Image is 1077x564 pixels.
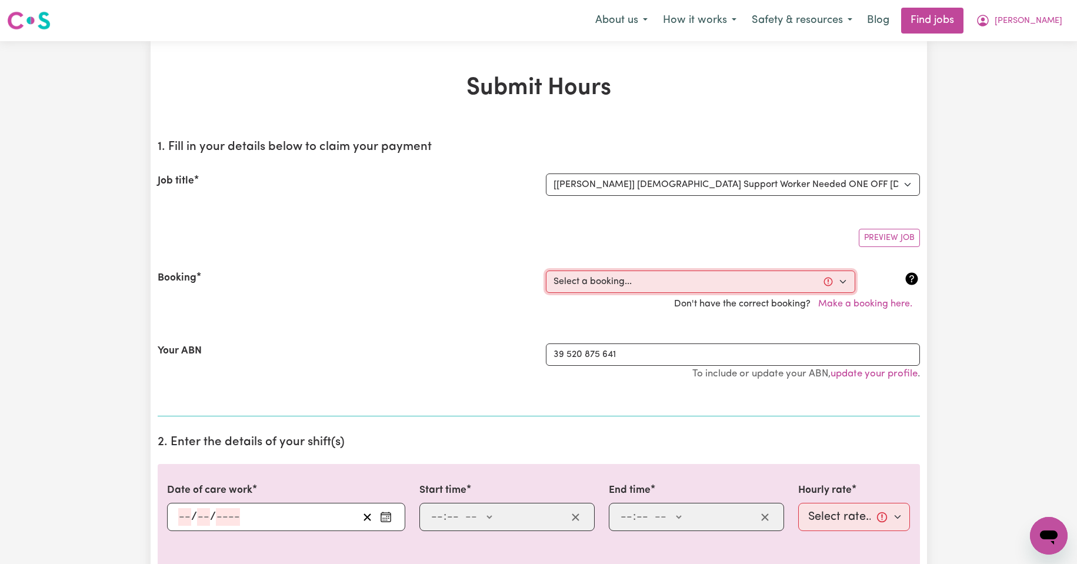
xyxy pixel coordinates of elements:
[995,15,1062,28] span: [PERSON_NAME]
[1030,517,1068,555] iframe: Button to launch messaging window
[588,8,655,33] button: About us
[210,510,216,523] span: /
[376,508,395,526] button: Enter the date of care work
[860,8,896,34] a: Blog
[811,293,920,315] button: Make a booking here.
[158,173,194,189] label: Job title
[633,510,636,523] span: :
[191,510,197,523] span: /
[197,508,210,526] input: --
[7,7,51,34] a: Careseekers logo
[444,510,446,523] span: :
[216,508,240,526] input: ----
[859,229,920,247] button: Preview Job
[636,508,649,526] input: --
[158,343,202,359] label: Your ABN
[674,299,920,309] span: Don't have the correct booking?
[158,435,920,450] h2: 2. Enter the details of your shift(s)
[419,483,466,498] label: Start time
[158,74,920,102] h1: Submit Hours
[358,508,376,526] button: Clear date
[620,508,633,526] input: --
[901,8,963,34] a: Find jobs
[692,369,920,379] small: To include or update your ABN, .
[158,271,196,286] label: Booking
[167,483,252,498] label: Date of care work
[446,508,459,526] input: --
[609,483,651,498] label: End time
[7,10,51,31] img: Careseekers logo
[798,483,852,498] label: Hourly rate
[744,8,860,33] button: Safety & resources
[158,140,920,155] h2: 1. Fill in your details below to claim your payment
[178,508,191,526] input: --
[831,369,918,379] a: update your profile
[431,508,444,526] input: --
[968,8,1070,33] button: My Account
[655,8,744,33] button: How it works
